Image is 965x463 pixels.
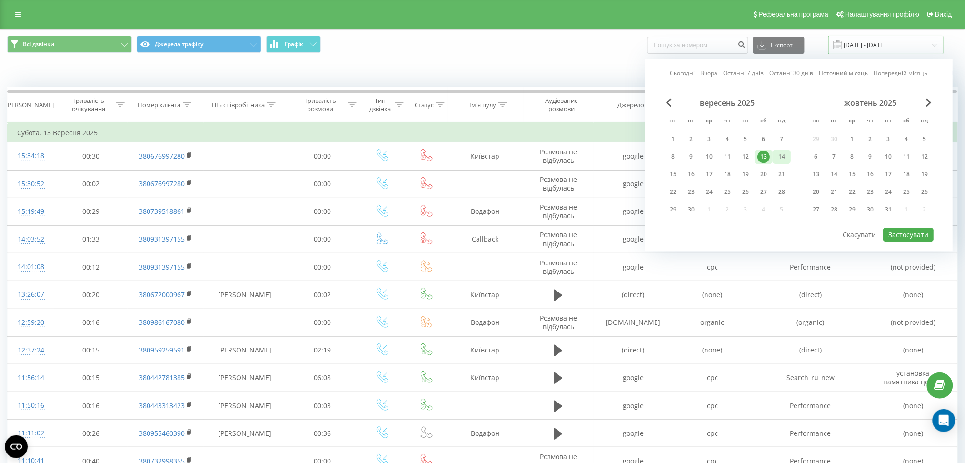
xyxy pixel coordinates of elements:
div: сб 27 вер 2025 р. [755,185,773,199]
span: Налаштування профілю [845,10,919,18]
div: 7 [776,133,788,145]
td: 00:26 [54,420,128,447]
div: 29 [846,203,858,216]
td: [PERSON_NAME] [204,364,286,392]
div: 6 [757,133,770,145]
div: 24 [703,186,716,198]
a: Поточний місяць [819,69,868,78]
a: 380959259591 [139,345,185,354]
div: 12:59:20 [17,313,45,332]
td: (direct) [594,336,673,364]
div: 18 [721,168,734,181]
td: 00:20 [54,281,128,309]
div: 16 [685,168,697,181]
div: пт 5 вер 2025 р. [736,132,755,146]
div: нд 14 вер 2025 р. [773,150,791,164]
td: 00:02 [54,170,128,198]
div: 10 [703,151,716,163]
div: 28 [828,203,840,216]
input: Пошук за номером [647,37,748,54]
div: вт 16 вер 2025 р. [682,167,700,181]
td: (none) [869,392,957,420]
td: (none) [869,420,957,447]
td: (not provided) [869,309,957,336]
td: google [594,225,673,253]
div: 3 [882,133,895,145]
div: 14:03:52 [17,230,45,249]
a: 380676997280 [139,179,185,188]
td: 00:36 [286,420,359,447]
td: [DOMAIN_NAME] [594,309,673,336]
div: ср 8 жовт 2025 р. [843,150,861,164]
div: вересень 2025 [664,98,791,108]
div: чт 2 жовт 2025 р. [861,132,879,146]
td: Київстар [447,142,523,170]
div: жовтень 2025 [807,98,934,108]
div: пн 6 жовт 2025 р. [807,150,825,164]
td: (none) [869,281,957,309]
div: сб 11 жовт 2025 р. [897,150,915,164]
div: 27 [757,186,770,198]
div: 8 [667,151,679,163]
div: ср 1 жовт 2025 р. [843,132,861,146]
div: сб 18 жовт 2025 р. [897,167,915,181]
td: Performance [752,420,869,447]
div: 22 [846,186,858,198]
div: 1 [846,133,858,145]
span: Розмова не відбулась [540,313,577,331]
td: 00:00 [286,225,359,253]
div: 4 [900,133,913,145]
button: Open CMP widget [5,435,28,458]
div: 20 [810,186,822,198]
div: 31 [882,203,895,216]
td: Київстар [447,281,523,309]
div: 15 [667,168,679,181]
div: 11:56:14 [17,369,45,387]
div: 9 [685,151,697,163]
abbr: вівторок [684,114,698,129]
div: сб 25 жовт 2025 р. [897,185,915,199]
span: Розмова не відбулась [540,175,577,192]
td: cpc [673,420,752,447]
div: пн 29 вер 2025 р. [664,202,682,217]
div: 10 [882,151,895,163]
td: 00:12 [54,253,128,281]
td: Субота, 13 Вересня 2025 [8,123,958,142]
td: cpc [673,364,752,392]
td: (none) [673,336,752,364]
td: 02:19 [286,336,359,364]
td: (direct) [594,281,673,309]
div: 7 [828,151,840,163]
div: 23 [685,186,697,198]
td: (none) [673,281,752,309]
div: нд 19 жовт 2025 р. [915,167,934,181]
div: Тривалість розмови [295,97,346,113]
div: 15:34:18 [17,147,45,165]
td: (organic) [752,309,869,336]
div: 20 [757,168,770,181]
div: 13 [810,168,822,181]
div: 23 [864,186,876,198]
div: 12:37:24 [17,341,45,360]
td: [PERSON_NAME] [204,336,286,364]
td: Callback [447,225,523,253]
abbr: понеділок [666,114,680,129]
div: пн 27 жовт 2025 р. [807,202,825,217]
button: Джерела трафіку [137,36,261,53]
td: [PERSON_NAME] [204,392,286,420]
abbr: неділя [917,114,932,129]
div: пн 15 вер 2025 р. [664,167,682,181]
td: google [594,170,673,198]
div: 21 [776,168,788,181]
div: 27 [810,203,822,216]
td: google [594,364,673,392]
div: чт 18 вер 2025 р. [718,167,736,181]
div: 14 [776,151,788,163]
span: Розмова не відбулась [540,258,577,276]
td: 00:00 [286,142,359,170]
td: 00:03 [286,392,359,420]
div: нд 5 жовт 2025 р. [915,132,934,146]
div: чт 23 жовт 2025 р. [861,185,879,199]
div: пн 20 жовт 2025 р. [807,185,825,199]
td: Водафон [447,198,523,225]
